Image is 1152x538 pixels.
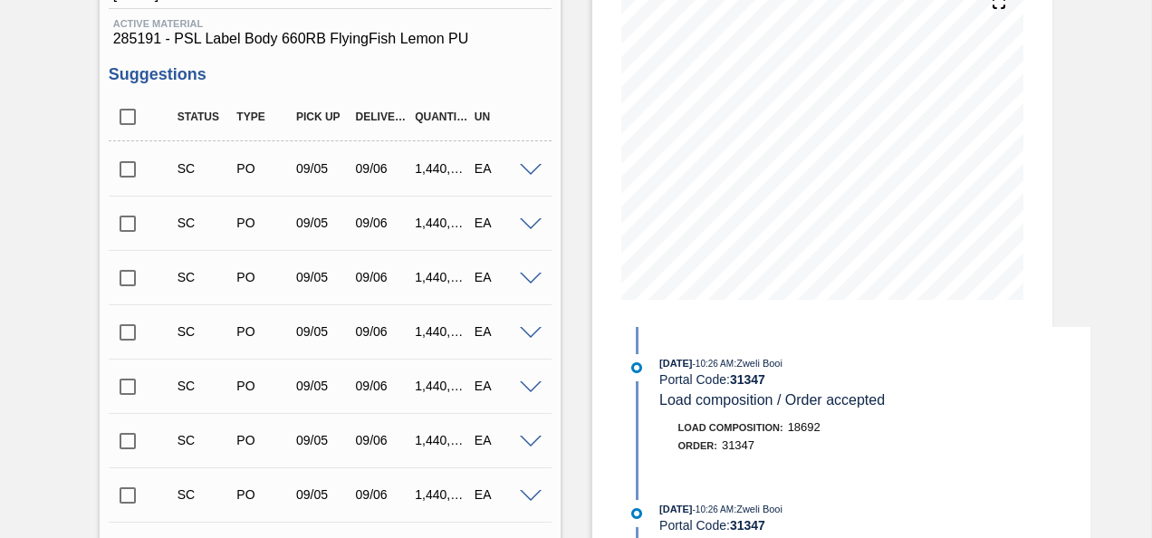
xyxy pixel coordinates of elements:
div: 09/05/2025 [292,324,355,339]
span: Order : [678,440,717,451]
div: 1,440,000.000 [410,161,474,176]
div: EA [470,270,533,284]
div: Type [232,110,295,123]
span: : Zweli Booi [734,504,782,514]
span: : Zweli Booi [734,358,782,369]
div: EA [470,216,533,230]
div: 09/06/2025 [351,161,415,176]
div: Suggestion Created [173,161,236,176]
span: Load composition / Order accepted [659,392,885,408]
span: 31347 [722,438,754,452]
div: Suggestion Created [173,216,236,230]
div: Purchase order [232,216,295,230]
span: 18692 [788,420,821,434]
img: atual [631,508,642,519]
div: 09/06/2025 [351,487,415,502]
div: Portal Code: [659,518,1090,533]
span: - 10:26 AM [693,359,734,369]
div: 1,440,000.000 [410,379,474,393]
div: 09/06/2025 [351,270,415,284]
span: - 10:26 AM [693,504,734,514]
div: 09/06/2025 [351,433,415,447]
div: EA [470,324,533,339]
div: EA [470,161,533,176]
div: Pick up [292,110,355,123]
div: Purchase order [232,433,295,447]
div: Status [173,110,236,123]
div: Delivery [351,110,415,123]
div: 1,440,000.000 [410,433,474,447]
div: EA [470,379,533,393]
div: 09/05/2025 [292,270,355,284]
div: UN [470,110,533,123]
div: EA [470,487,533,502]
div: 09/05/2025 [292,161,355,176]
span: [DATE] [659,358,692,369]
div: 1,440,000.000 [410,216,474,230]
div: 1,440,000.000 [410,487,474,502]
h3: Suggestions [109,65,552,84]
span: Load Composition : [678,422,783,433]
div: 1,440,000.000 [410,324,474,339]
div: Purchase order [232,161,295,176]
div: 1,440,000.000 [410,270,474,284]
div: 09/06/2025 [351,324,415,339]
span: 285191 - PSL Label Body 660RB FlyingFish Lemon PU [113,31,547,47]
span: Active Material [113,18,547,29]
div: Portal Code: [659,372,1090,387]
div: 09/06/2025 [351,379,415,393]
div: Suggestion Created [173,433,236,447]
div: Purchase order [232,324,295,339]
div: EA [470,433,533,447]
img: atual [631,362,642,373]
div: Quantity [410,110,474,123]
div: Suggestion Created [173,270,236,284]
div: Suggestion Created [173,487,236,502]
strong: 31347 [730,372,765,387]
div: Suggestion Created [173,379,236,393]
div: Purchase order [232,487,295,502]
div: 09/05/2025 [292,379,355,393]
div: Purchase order [232,379,295,393]
div: Suggestion Created [173,324,236,339]
div: Purchase order [232,270,295,284]
div: 09/05/2025 [292,216,355,230]
div: 09/05/2025 [292,433,355,447]
strong: 31347 [730,518,765,533]
span: [DATE] [659,504,692,514]
div: 09/05/2025 [292,487,355,502]
div: 09/06/2025 [351,216,415,230]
